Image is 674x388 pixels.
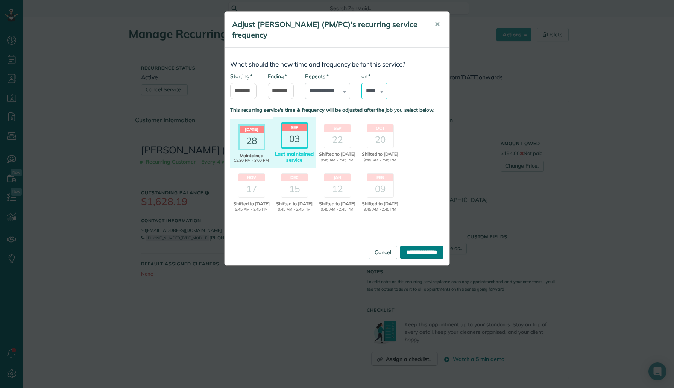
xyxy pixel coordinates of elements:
[230,73,252,80] label: Starting
[274,207,315,212] span: 9:45 AM - 2:45 PM
[282,131,307,147] div: 03
[268,73,287,80] label: Ending
[281,181,308,197] div: 15
[317,158,358,163] span: 9:45 AM - 2:45 PM
[238,174,265,181] header: Nov
[281,174,308,181] header: Dec
[305,73,328,80] label: Repeats
[230,106,444,114] p: This recurring service's time & frequency will be adjusted after the job you select below:
[317,200,358,207] span: Shifted to [DATE]
[231,207,272,212] span: 9:45 AM - 2:45 PM
[231,158,272,163] span: 12:30 PM - 3:00 PM
[317,151,358,158] span: Shifted to [DATE]
[360,158,401,163] span: 9:45 AM - 2:45 PM
[232,19,424,40] h5: Adjust [PERSON_NAME] (PM/PC)'s recurring service frequency
[369,246,397,259] a: Cancel
[230,61,444,68] h3: What should the new time and frequency be for this service?
[282,124,307,131] header: Sep
[317,207,358,212] span: 9:45 AM - 2:45 PM
[324,124,351,132] header: Sep
[324,132,351,148] div: 22
[240,133,264,149] div: 28
[367,132,393,148] div: 20
[360,200,401,207] span: Shifted to [DATE]
[360,151,401,158] span: Shifted to [DATE]
[274,200,315,207] span: Shifted to [DATE]
[367,124,393,132] header: Oct
[238,181,265,197] div: 17
[367,181,393,197] div: 09
[361,73,370,80] label: on
[360,207,401,212] span: 9:45 AM - 2:45 PM
[231,153,272,158] span: Maintained
[231,200,272,207] span: Shifted to [DATE]
[324,174,351,181] header: Jan
[324,181,351,197] div: 12
[434,20,440,29] span: ✕
[240,126,264,133] header: [DATE]
[367,174,393,181] header: Feb
[274,151,315,163] div: Last maintained service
